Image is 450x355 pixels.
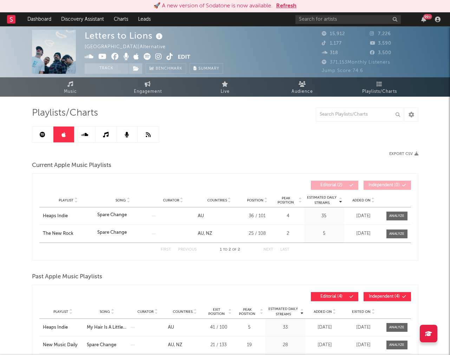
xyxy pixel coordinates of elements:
[247,198,263,202] span: Position
[264,77,341,97] a: Audience
[211,246,249,254] div: 1 2 2
[198,67,219,71] span: Summary
[322,51,338,55] span: 318
[85,63,129,74] button: Track
[207,198,227,202] span: Countries
[133,12,156,26] a: Leads
[22,12,56,26] a: Dashboard
[168,343,174,347] a: AU
[43,342,83,349] a: New Music Daily
[109,12,133,26] a: Charts
[206,308,228,316] span: Exit Position
[173,310,193,314] span: Countries
[295,15,401,24] input: Search for artists
[352,310,371,314] span: Exited On
[134,88,162,96] span: Engagement
[163,198,179,202] span: Curator
[322,32,345,36] span: 15,912
[97,229,127,236] div: Spare Change
[223,248,227,251] span: to
[168,325,174,330] a: AU
[59,198,73,202] span: Playlist
[322,69,363,73] span: Jump Score: 74.6
[97,212,127,219] div: Spare Change
[364,181,411,190] button: Independent(0)
[368,183,400,187] span: Independent ( 0 )
[64,88,77,96] span: Music
[311,181,358,190] button: Editorial(2)
[232,248,236,251] span: of
[198,214,204,218] a: AU
[109,77,187,97] a: Engagement
[423,14,432,19] div: 99 +
[87,342,127,349] a: Spare Change
[137,310,154,314] span: Curator
[178,53,190,62] button: Edit
[174,343,182,347] a: NZ
[263,248,273,252] button: Next
[322,41,342,46] span: 1,177
[154,2,273,10] div: 🚀 A new version of Sodatone is now available.
[235,308,259,316] span: Peak Position
[85,30,164,41] div: Letters to Lions
[322,60,390,65] span: 371,153 Monthly Listeners
[314,310,332,314] span: Added On
[362,88,397,96] span: Playlists/Charts
[244,230,270,237] div: 25 / 108
[346,213,381,220] div: [DATE]
[32,273,102,281] span: Past Apple Music Playlists
[280,248,289,252] button: Last
[43,213,94,220] div: Heaps Indie
[274,196,298,205] span: Peak Position
[267,342,304,349] div: 28
[32,109,98,117] span: Playlists/Charts
[244,213,270,220] div: 36 / 101
[315,183,348,187] span: Editorial ( 2 )
[370,51,391,55] span: 3,500
[274,213,302,220] div: 4
[306,230,343,237] div: 5
[32,161,111,170] span: Current Apple Music Playlists
[198,231,204,236] a: AU
[156,65,182,73] span: Benchmark
[346,342,381,349] div: [DATE]
[56,12,109,26] a: Discovery Assistant
[316,108,404,122] input: Search Playlists/Charts
[206,342,232,349] div: 21 / 133
[146,63,186,74] a: Benchmark
[389,152,418,156] button: Export CSV
[267,324,304,331] div: 33
[53,310,68,314] span: Playlist
[190,63,223,74] button: Summary
[341,77,418,97] a: Playlists/Charts
[221,88,230,96] span: Live
[267,306,300,317] span: Estimated Daily Streams
[346,230,381,237] div: [DATE]
[421,17,426,22] button: 99+
[116,198,126,202] span: Song
[235,324,263,331] div: 5
[352,198,371,202] span: Added On
[306,195,338,206] span: Estimated Daily Streams
[306,213,343,220] div: 35
[370,32,391,36] span: 7,226
[43,324,83,331] a: Heaps Indie
[346,324,381,331] div: [DATE]
[85,43,174,51] div: [GEOGRAPHIC_DATA] | Alternative
[206,324,232,331] div: 41 / 100
[187,77,264,97] a: Live
[364,292,411,301] button: Independent(4)
[87,324,127,331] a: My Hair Is A Little Bit On Fire
[315,295,348,299] span: Editorial ( 4 )
[204,231,212,236] a: NZ
[32,77,109,97] a: Music
[43,230,94,237] a: The New Rock
[100,310,110,314] span: Song
[307,324,343,331] div: [DATE]
[178,248,197,252] button: Previous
